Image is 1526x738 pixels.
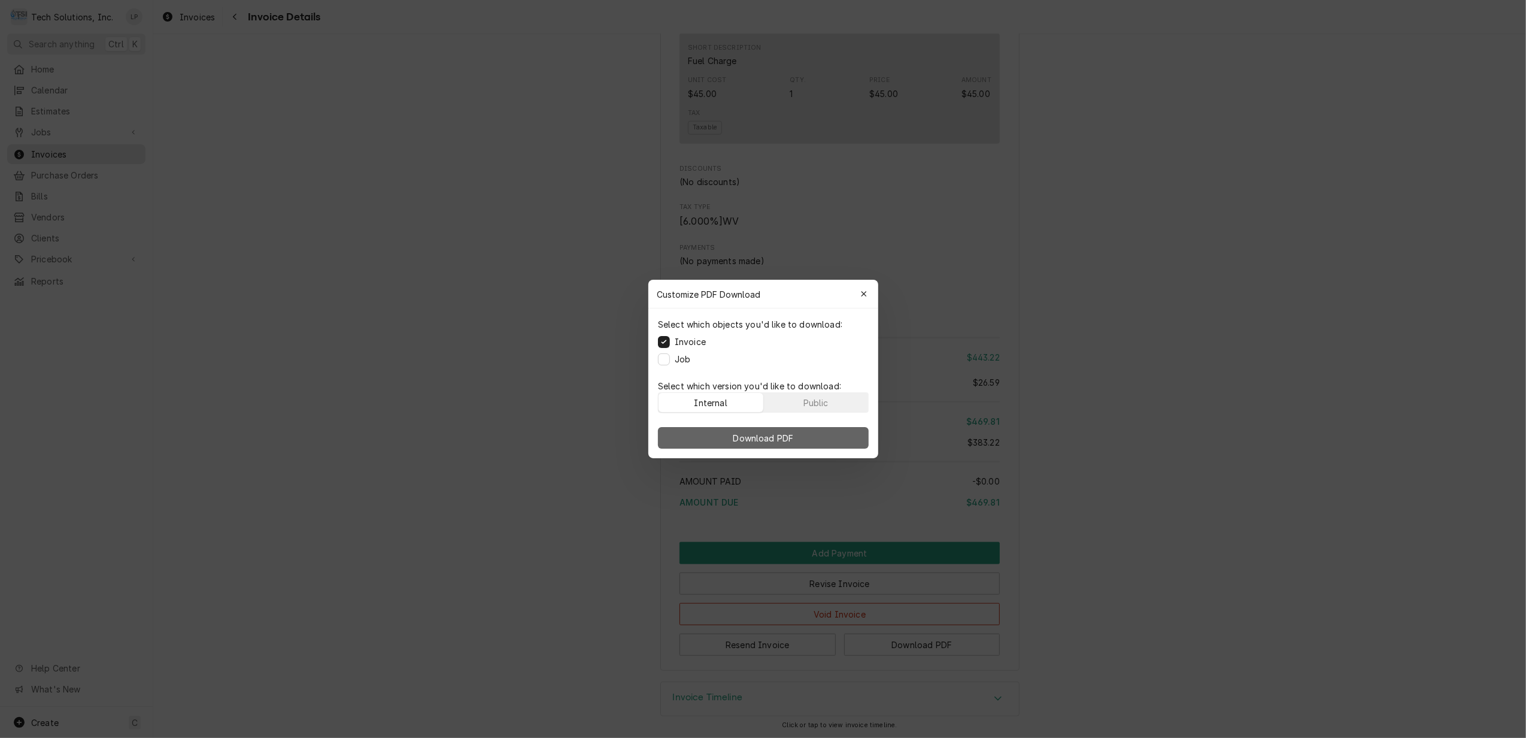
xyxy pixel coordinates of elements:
p: Select which objects you'd like to download: [658,318,842,331]
p: Select which version you'd like to download: [658,380,869,392]
button: Download PDF [658,427,869,449]
div: Public [803,397,828,409]
label: Job [675,353,690,365]
span: Download PDF [730,432,796,444]
div: Internal [694,397,727,409]
div: Customize PDF Download [648,280,878,308]
label: Invoice [675,335,706,348]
